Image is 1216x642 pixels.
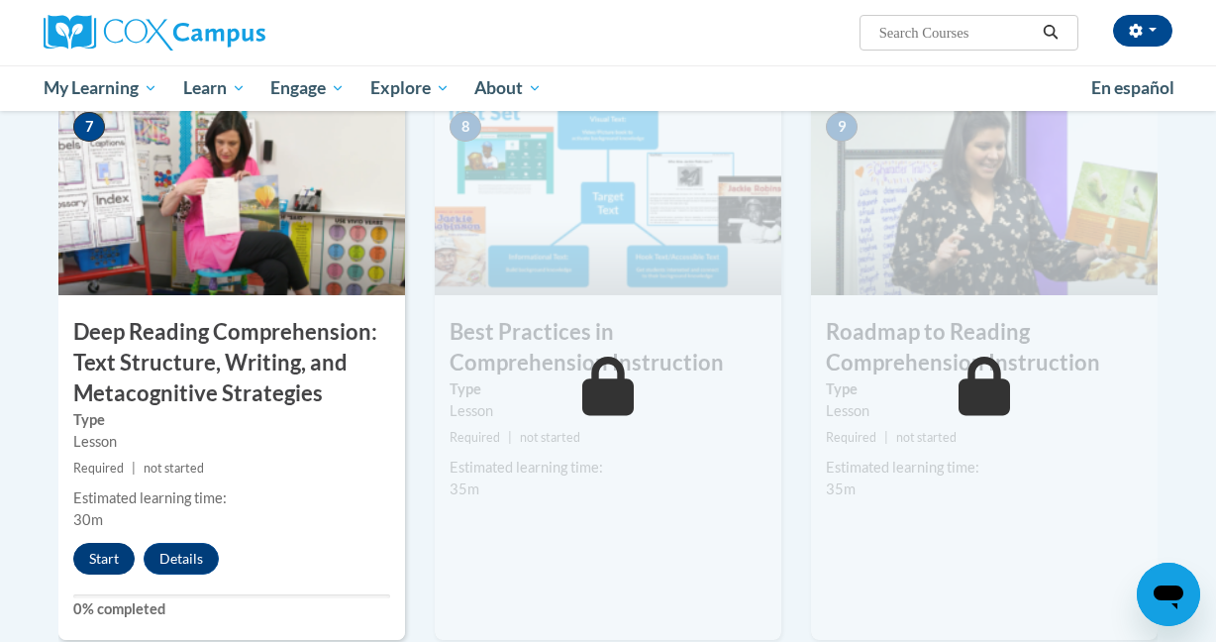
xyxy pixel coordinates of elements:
[1113,15,1172,47] button: Account Settings
[73,543,135,575] button: Start
[462,65,556,111] a: About
[450,430,500,445] span: Required
[132,461,136,476] span: |
[144,543,219,575] button: Details
[450,481,479,497] span: 35m
[508,430,512,445] span: |
[58,317,405,408] h3: Deep Reading Comprehension: Text Structure, Writing, and Metacognitive Strategies
[435,97,781,295] img: Course Image
[1137,563,1200,626] iframe: Button to launch messaging window
[450,378,766,400] label: Type
[270,76,345,100] span: Engage
[357,65,462,111] a: Explore
[183,76,246,100] span: Learn
[520,430,580,445] span: not started
[73,598,390,620] label: 0% completed
[826,481,856,497] span: 35m
[826,378,1143,400] label: Type
[73,461,124,476] span: Required
[826,430,876,445] span: Required
[826,400,1143,422] div: Lesson
[58,97,405,295] img: Course Image
[29,65,1187,111] div: Main menu
[44,76,157,100] span: My Learning
[73,431,390,453] div: Lesson
[896,430,957,445] span: not started
[144,461,204,476] span: not started
[1078,67,1187,109] a: En español
[257,65,357,111] a: Engage
[826,112,858,142] span: 9
[450,112,481,142] span: 8
[474,76,542,100] span: About
[811,317,1158,378] h3: Roadmap to Reading Comprehension Instruction
[170,65,258,111] a: Learn
[811,97,1158,295] img: Course Image
[44,15,265,51] img: Cox Campus
[1036,21,1065,45] button: Search
[877,21,1036,45] input: Search Courses
[370,76,450,100] span: Explore
[73,511,103,528] span: 30m
[826,457,1143,479] div: Estimated learning time:
[44,15,400,51] a: Cox Campus
[73,112,105,142] span: 7
[450,457,766,479] div: Estimated learning time:
[435,317,781,378] h3: Best Practices in Comprehension Instruction
[73,409,390,431] label: Type
[450,400,766,422] div: Lesson
[884,430,888,445] span: |
[1091,77,1174,98] span: En español
[31,65,170,111] a: My Learning
[73,487,390,509] div: Estimated learning time:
